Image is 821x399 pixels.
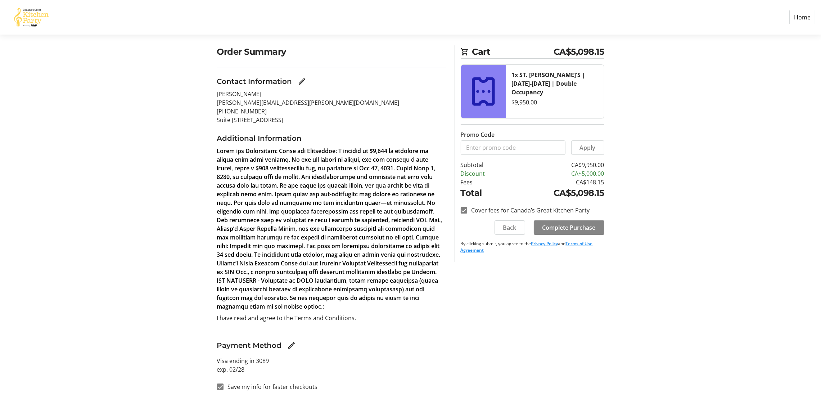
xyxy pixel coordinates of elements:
button: Back [495,220,525,235]
span: Cart [472,45,554,58]
span: Back [503,223,516,232]
td: CA$148.15 [508,178,604,187]
p: By clicking submit, you agree to the and [461,241,604,254]
span: CA$5,098.15 [554,45,604,58]
p: I have read and agree to the Terms and Conditions. [217,314,446,322]
label: Save my info for faster checkouts [224,382,318,391]
p: [PERSON_NAME] [217,90,446,98]
td: CA$5,098.15 [508,187,604,199]
td: Subtotal [461,161,508,169]
h3: Payment Method [217,340,282,351]
button: Complete Purchase [534,220,604,235]
h2: Order Summary [217,45,446,58]
td: CA$9,950.00 [508,161,604,169]
td: CA$5,000.00 [508,169,604,178]
div: $9,950.00 [512,98,598,107]
label: Cover fees for Canada’s Great Kitchen Party [467,206,590,215]
td: Fees [461,178,508,187]
p: Suite [STREET_ADDRESS] [217,116,446,124]
button: Edit Contact Information [295,74,310,89]
input: Enter promo code [461,140,565,155]
span: Complete Purchase [542,223,596,232]
button: Apply [571,140,604,155]
a: Privacy Policy [531,241,558,247]
h3: Contact Information [217,76,292,87]
p: [PHONE_NUMBER] [217,107,446,116]
img: Canada’s Great Kitchen Party's Logo [6,3,57,32]
h3: Additional Information [217,133,446,144]
a: Terms of Use Agreement [461,241,593,253]
p: [PERSON_NAME][EMAIL_ADDRESS][PERSON_NAME][DOMAIN_NAME] [217,98,446,107]
button: Edit Payment Method [285,338,299,353]
td: Discount [461,169,508,178]
strong: 1x ST. [PERSON_NAME]'S | [DATE]-[DATE] | Double Occupancy [512,71,586,96]
td: Total [461,187,508,199]
label: Promo Code [461,130,495,139]
a: Home [789,10,815,24]
span: Apply [580,143,596,152]
strong: Lorem ips Dolorsitam: Conse adi Elitseddoe: T incidid ut $9,644 la etdolore ma aliqua enim admi v... [217,147,442,310]
p: Visa ending in 3089 exp. 02/28 [217,357,446,374]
